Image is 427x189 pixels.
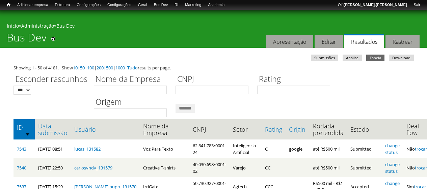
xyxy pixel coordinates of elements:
[176,73,253,86] label: CNPJ
[106,65,113,71] a: 500
[343,55,362,61] a: Análise
[7,31,47,48] h1: Bus Dev
[262,139,286,158] td: C
[87,65,94,71] a: 100
[140,139,189,158] td: Voz Para Texto
[385,35,420,48] a: Rastrear
[189,158,230,177] td: 40.030.698/0001-02
[230,119,262,139] th: Setor
[140,119,189,139] th: Nome da Empresa
[56,23,75,29] a: Bus Dev
[17,146,26,152] a: 7543
[385,143,400,155] a: change status
[94,73,171,86] label: Nome da Empresa
[73,65,78,71] a: 10
[171,2,182,8] a: RI
[205,2,228,8] a: Academia
[182,2,205,8] a: Marketing
[7,2,10,7] span: Início
[38,123,68,136] a: Data submissão
[74,126,136,133] a: Usuário
[189,119,230,139] th: CNPJ
[35,158,71,177] td: [DATE] 22:50
[310,119,347,139] th: Rodada pretendida
[151,2,171,8] a: Bus Dev
[127,65,138,71] a: Tudo
[74,146,101,152] a: lucas_131582
[21,23,54,29] a: Administração
[415,146,427,152] a: trocar
[262,158,286,177] td: CC
[14,2,52,8] a: Adicionar empresa
[80,65,85,71] a: 50
[25,132,30,136] img: ordem crescente
[115,65,125,71] a: 1000
[35,139,71,158] td: [DATE] 08:51
[335,2,410,8] a: Olá[PERSON_NAME].[PERSON_NAME]
[17,165,26,171] a: 7540
[389,55,414,61] a: Download
[366,55,384,61] a: Tabela
[289,126,306,133] a: Origin
[14,73,89,86] label: Esconder rascunhos
[347,158,382,177] td: Submitted
[230,158,262,177] td: Varejo
[415,165,427,171] a: trocar
[3,2,14,8] a: Início
[385,161,400,174] a: change status
[189,139,230,158] td: 62.341.783/0001-24
[265,126,282,133] a: Rating
[310,158,347,177] td: até R$500 mil
[410,2,424,8] a: Sair
[310,139,347,158] td: até R$500 mil
[7,23,19,29] a: Início
[347,139,382,158] td: Submitted
[311,55,338,61] a: Submissões
[230,139,262,158] td: Inteligencia Artificial
[14,64,413,71] div: Showing 1 - 50 of 4181. Show | | | | | | results per page.
[73,2,104,8] a: Configurações
[266,35,313,48] a: Apresentação
[104,2,135,8] a: Configurações
[17,124,31,131] a: ID
[344,34,384,48] a: Resultados
[140,158,189,177] td: Creative T-shirts
[52,2,74,8] a: Estrutura
[286,139,310,158] td: google
[347,119,382,139] th: Estado
[7,23,420,31] div: » »
[257,73,335,86] label: Rating
[74,165,112,171] a: carlosvndv_131579
[135,2,151,8] a: Geral
[97,65,104,71] a: 200
[94,96,171,108] label: Origem
[344,3,407,7] strong: [PERSON_NAME].[PERSON_NAME]
[315,35,343,48] a: Editar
